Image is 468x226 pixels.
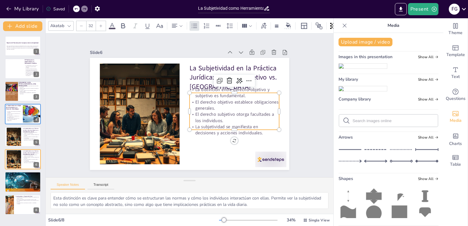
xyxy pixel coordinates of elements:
p: Este reporte aborda el concepto de subjetividad en las ciencias sociales, argumentando su legitim... [7,45,39,49]
span: Questions [446,95,466,102]
p: La subjetividad se considera un objeto de estudio legítimo. [25,70,39,72]
p: La ciencia se concibe como pluralista y subjetiva. [6,111,21,113]
div: 6 [34,162,39,168]
div: 8 [34,207,39,213]
p: La subjetividad se manifiesta en decisiones y acciones individuales. [190,124,279,136]
div: Saved [46,6,65,12]
p: El cambio científico no es acumulativo, según [PERSON_NAME]. [19,90,39,92]
div: 7 [34,185,39,190]
span: Company library [339,96,371,102]
div: F G [449,4,460,15]
div: Slide 6 [90,50,223,55]
img: 37419541-4f48-4a08-82bd-05e0e187257d.jpeg [339,64,387,69]
span: My library [339,76,358,82]
div: Get real-time input from your audience [443,84,468,106]
span: Theme [448,30,463,36]
strong: La Ruptura del Consenso [DEMOGRAPHIC_DATA]: [PERSON_NAME][MEDICAL_DATA] [PERSON_NAME] [19,80,36,87]
strong: La Subjetividad como Objeto de Conocimiento y su Dimensión Metodológica [6,105,21,110]
span: Show all [418,135,438,139]
p: La Subjetividad en la Práctica Jurídica: Derecho Objetivo vs. [GEOGRAPHIC_DATA] [23,150,39,155]
button: Upload image / video [339,38,392,46]
span: Template [446,51,465,58]
span: Arrows [339,134,353,140]
div: 6 [5,149,41,169]
strong: El Problema de la Subjetividad en el Pensamiento Científico [25,59,37,64]
button: Export to PowerPoint [395,3,407,15]
p: El derecho subjetivo otorga facultades a los individuos. [23,159,39,161]
p: La crítica al positivismo abre el camino para nuevas perspectivas. [25,68,39,70]
p: La distinción entre derecho objetivo y subjetivo es fundamental. [23,154,39,157]
span: Show all [418,177,438,181]
div: 8 [5,195,41,215]
span: Images in this presentation [339,54,392,60]
span: Table [450,161,461,168]
div: 1 [5,36,41,56]
span: Show all [418,97,438,101]
p: Media [349,18,437,33]
button: Speaker Notes [51,183,85,189]
div: Add ready made slides [443,40,468,62]
p: La comprensión de las dinámicas sociales requiere un enfoque interpretativo. [25,72,39,76]
p: El derecho objetivo establece obligaciones generales. [190,99,279,111]
div: Text effects [259,21,268,31]
button: My Library [5,4,41,14]
span: Charts [449,140,462,147]
span: Single View [309,218,330,223]
div: Add images, graphics, shapes or video [443,106,468,128]
p: La Subjetividad en la Práctica Jurídica: Derecho Objetivo vs. [GEOGRAPHIC_DATA] [23,128,39,133]
button: Transcript [87,183,115,189]
span: Text [451,73,460,80]
div: Border settings [273,21,280,31]
div: 3 [34,94,39,100]
span: Media [450,117,462,124]
p: Las metodologías cualitativas permiten una comprensión más profunda. [16,200,39,202]
p: El periurbano rioplatense muestra la influencia de la subjetividad. [7,175,39,176]
button: F G [449,3,460,15]
p: El derecho objetivo establece obligaciones generales. [23,134,39,136]
p: La subjetividad se manifiesta en decisiones y acciones individuales. [23,138,39,140]
input: Insert title [198,4,264,13]
span: Shapes [339,176,353,182]
div: Column Count [240,21,254,31]
p: Las identidades y motivaciones moldean el territorio. [7,178,39,179]
p: La realidad social no se reduce a variables económicas. [7,178,39,180]
p: La subjetividad se manifiesta en decisiones y acciones individuales. [23,161,39,163]
div: Slide 6 / 8 [48,217,219,223]
p: El derecho subjetivo otorga facultades a los individuos. [190,111,279,124]
div: 7 [5,172,41,192]
img: 37419541-4f48-4a08-82bd-05e0e187257d.jpeg [339,86,387,91]
p: [PERSON_NAME] critica la verificación de enunciados universales. [19,85,39,87]
div: Change the overall theme [443,18,468,40]
div: Add text boxes [443,62,468,84]
p: Las metodologías cualitativas son esenciales para explorar la subjetividad. [6,118,21,121]
p: [PERSON_NAME] introduce el concepto de paradigma en la ciencia. [19,88,39,90]
div: 4 [34,117,39,122]
div: 34 % [284,217,298,223]
p: Análisis de Caso: La Subjetividad en el Periurbano Rioplatense [7,172,39,176]
div: 4 [5,104,41,124]
div: 2 [34,72,39,77]
p: La Subjetividad en la Práctica Jurídica: Derecho Objetivo vs. [GEOGRAPHIC_DATA] [190,63,279,91]
textarea: Esta distinción es clave para entender cómo se estructuran las normas y cómo los individuos inter... [51,192,328,209]
div: 1 [34,49,39,54]
p: La subjetividad es vista como un obstáculo en el pensamiento científico. [25,65,39,68]
span: Show all [418,55,438,59]
div: Background color [284,23,293,29]
button: Present [408,3,438,15]
strong: Reporte de Profundización Conceptual sobre la Subjetividad [7,42,39,44]
div: Add a table [443,150,468,172]
p: La distinción entre derecho objetivo y subjetivo es fundamental. [23,132,39,134]
div: Akatab [49,22,66,30]
div: Add charts and graphs [443,128,468,150]
p: La subjetividad es esencial para entender las realidades complejas. [16,202,39,204]
p: El derecho subjetivo otorga facultades a los individuos. [23,136,39,138]
button: Add slide [3,21,42,31]
p: Conclusiones y Exposición Final [16,195,39,197]
p: La investigación utiliza metodologías cualitativas. [7,176,39,178]
div: Layout [299,21,309,31]
span: Position [315,22,323,30]
p: La teoría organiza y da sentido a la realidad social. [6,113,21,116]
p: El enfoque pluralista en la investigación social es clave. [16,199,39,200]
p: La percepción de la realidad está mediada por paradigmas. [19,92,39,94]
p: La distinción entre derecho objetivo y subjetivo es fundamental. [190,87,279,99]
